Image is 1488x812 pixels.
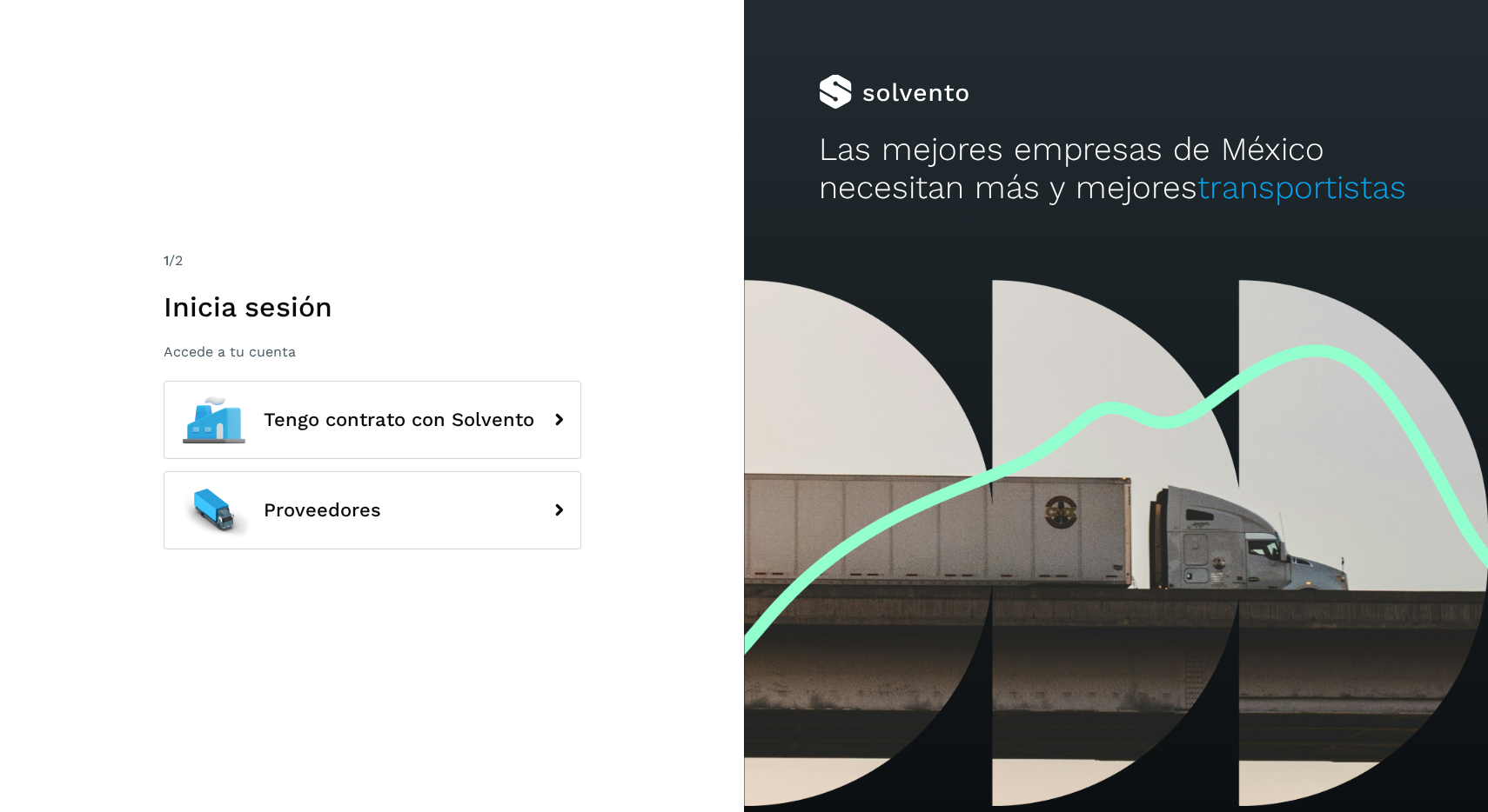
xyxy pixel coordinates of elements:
[164,290,581,323] h1: Inicia sesión
[1197,169,1406,206] span: transportistas
[164,381,581,459] button: Tengo contrato con Solvento
[819,130,1414,208] h2: Las mejores empresas de México necesitan más y mejores
[164,343,581,360] p: Accede a tu cuenta
[164,252,169,269] span: 1
[164,471,581,549] button: Proveedores
[264,409,534,430] span: Tengo contrato con Solvento
[164,250,581,271] div: /2
[264,500,381,521] span: Proveedores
